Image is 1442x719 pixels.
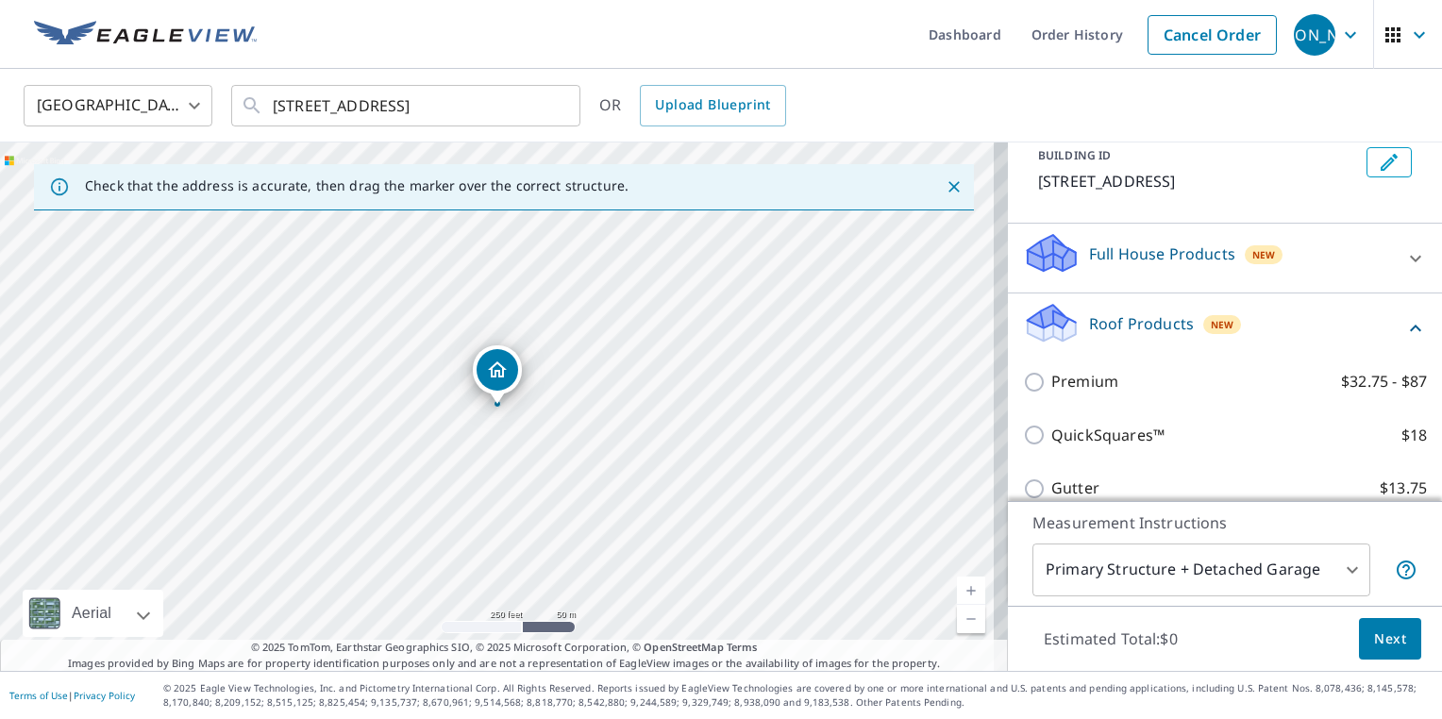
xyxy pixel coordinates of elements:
span: Next [1374,627,1406,651]
p: [STREET_ADDRESS] [1038,170,1359,192]
a: Current Level 17, Zoom Out [957,605,985,633]
a: OpenStreetMap [644,640,723,654]
p: $13.75 [1380,477,1427,500]
p: © 2025 Eagle View Technologies, Inc. and Pictometry International Corp. All Rights Reserved. Repo... [163,681,1433,710]
p: | [9,690,135,701]
div: Dropped pin, building 1, Residential property, 480 School House Rd Nazareth, PA 18064 [473,345,522,404]
p: $18 [1401,424,1427,447]
p: Check that the address is accurate, then drag the marker over the correct structure. [85,177,629,194]
a: Cancel Order [1148,15,1277,55]
div: [PERSON_NAME] [1294,14,1335,56]
div: [GEOGRAPHIC_DATA] [24,79,212,132]
button: Edit building 1 [1367,147,1412,177]
input: Search by address or latitude-longitude [273,79,542,132]
div: OR [599,85,786,126]
span: © 2025 TomTom, Earthstar Geographics SIO, © 2025 Microsoft Corporation, © [251,640,758,656]
a: Upload Blueprint [640,85,785,126]
p: $32.75 - $87 [1341,370,1427,393]
button: Close [942,175,966,199]
p: Gutter [1051,477,1099,500]
img: EV Logo [34,21,257,49]
div: Roof ProductsNew [1023,301,1427,355]
p: Premium [1051,370,1118,393]
a: Privacy Policy [74,689,135,702]
p: Roof Products [1089,312,1194,335]
span: Upload Blueprint [655,93,770,117]
a: Terms of Use [9,689,68,702]
span: Your report will include the primary structure and a detached garage if one exists. [1395,559,1417,581]
button: Next [1359,618,1421,660]
div: Aerial [66,590,117,637]
a: Current Level 17, Zoom In [957,577,985,605]
div: Primary Structure + Detached Garage [1032,543,1370,596]
p: Measurement Instructions [1032,511,1417,534]
span: New [1252,247,1276,262]
div: Aerial [23,590,163,637]
div: Full House ProductsNew [1023,231,1427,285]
p: QuickSquares™ [1051,424,1165,447]
p: BUILDING ID [1038,147,1111,163]
a: Terms [727,640,758,654]
span: New [1211,317,1234,332]
p: Estimated Total: $0 [1029,618,1193,660]
p: Full House Products [1089,242,1235,265]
